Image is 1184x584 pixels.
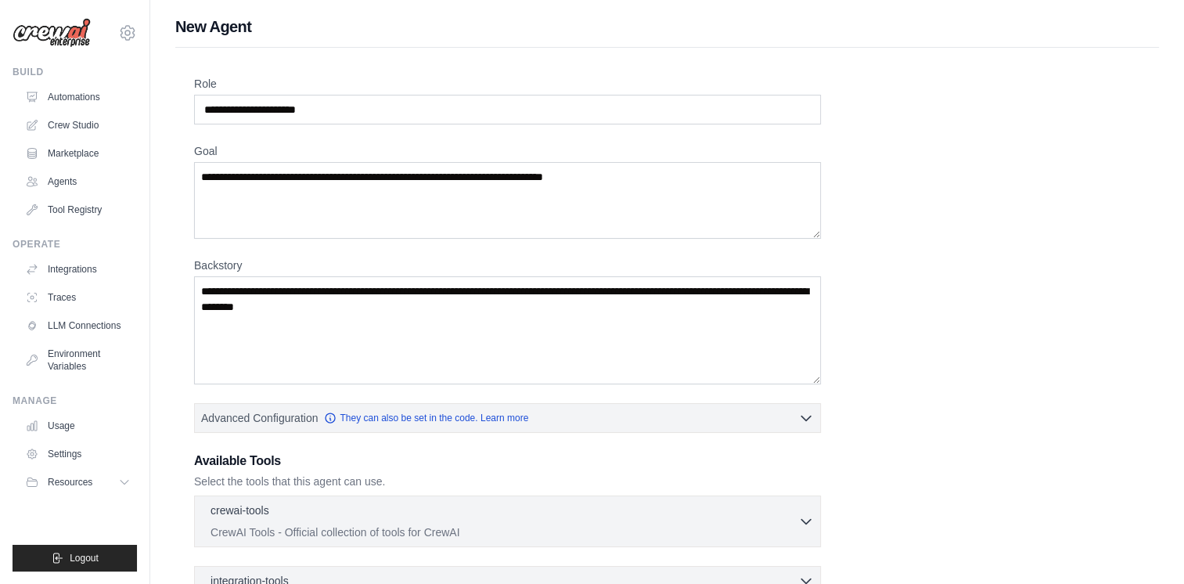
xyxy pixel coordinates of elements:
div: Build [13,66,137,78]
p: Select the tools that this agent can use. [194,474,821,489]
span: Advanced Configuration [201,410,318,426]
a: LLM Connections [19,313,137,338]
a: Crew Studio [19,113,137,138]
button: Advanced Configuration They can also be set in the code. Learn more [195,404,820,432]
div: Operate [13,238,137,251]
a: Agents [19,169,137,194]
img: Logo [13,18,91,48]
span: Logout [70,552,99,564]
label: Role [194,76,821,92]
label: Goal [194,143,821,159]
a: Environment Variables [19,341,137,379]
span: Resources [48,476,92,488]
h1: New Agent [175,16,1159,38]
button: Resources [19,470,137,495]
div: Manage [13,395,137,407]
button: crewai-tools CrewAI Tools - Official collection of tools for CrewAI [201,503,814,540]
p: CrewAI Tools - Official collection of tools for CrewAI [211,525,798,540]
button: Logout [13,545,137,571]
a: They can also be set in the code. Learn more [324,412,528,424]
a: Usage [19,413,137,438]
a: Marketplace [19,141,137,166]
label: Backstory [194,258,821,273]
a: Integrations [19,257,137,282]
a: Tool Registry [19,197,137,222]
a: Automations [19,85,137,110]
a: Settings [19,442,137,467]
h3: Available Tools [194,452,821,470]
p: crewai-tools [211,503,269,518]
a: Traces [19,285,137,310]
